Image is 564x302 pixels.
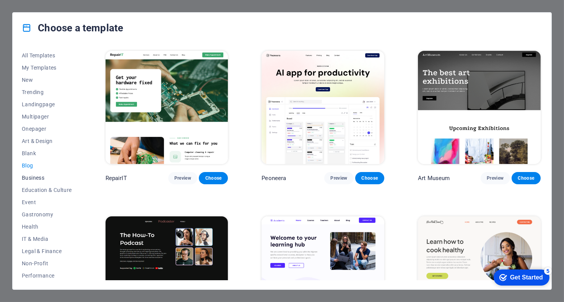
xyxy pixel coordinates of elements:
[22,49,72,62] button: All Templates
[23,8,55,15] div: Get Started
[199,172,228,184] button: Choose
[22,159,72,172] button: Blog
[22,187,72,193] span: Education & Culture
[22,123,72,135] button: Onepager
[22,248,72,254] span: Legal & Finance
[355,172,384,184] button: Choose
[106,51,228,164] img: RepairIT
[481,172,510,184] button: Preview
[22,65,72,71] span: My Templates
[22,89,72,95] span: Trending
[22,74,72,86] button: New
[22,257,72,270] button: Non-Profit
[22,138,72,144] span: Art & Design
[22,110,72,123] button: Multipager
[324,172,353,184] button: Preview
[6,4,62,20] div: Get Started 5 items remaining, 0% complete
[22,208,72,221] button: Gastronomy
[487,175,504,181] span: Preview
[22,273,72,279] span: Performance
[512,172,541,184] button: Choose
[22,233,72,245] button: IT & Media
[22,52,72,58] span: All Templates
[22,260,72,266] span: Non-Profit
[418,51,541,164] img: Art Museum
[262,174,286,182] p: Peoneera
[330,175,347,181] span: Preview
[22,101,72,107] span: Landingpage
[106,174,127,182] p: RepairIT
[168,172,197,184] button: Preview
[22,22,123,34] h4: Choose a template
[22,224,72,230] span: Health
[22,184,72,196] button: Education & Culture
[22,162,72,169] span: Blog
[22,77,72,83] span: New
[22,150,72,156] span: Blank
[22,98,72,110] button: Landingpage
[22,114,72,120] span: Multipager
[22,126,72,132] span: Onepager
[22,172,72,184] button: Business
[518,175,535,181] span: Choose
[418,174,450,182] p: Art Museum
[262,51,384,164] img: Peoneera
[22,236,72,242] span: IT & Media
[22,135,72,147] button: Art & Design
[361,175,378,181] span: Choose
[22,211,72,218] span: Gastronomy
[22,221,72,233] button: Health
[22,175,72,181] span: Business
[22,196,72,208] button: Event
[22,62,72,74] button: My Templates
[22,245,72,257] button: Legal & Finance
[205,175,222,181] span: Choose
[22,199,72,205] span: Event
[22,86,72,98] button: Trending
[174,175,191,181] span: Preview
[22,147,72,159] button: Blank
[22,270,72,282] button: Performance
[57,2,64,9] div: 5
